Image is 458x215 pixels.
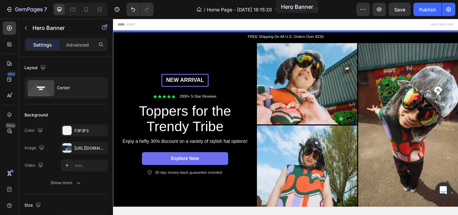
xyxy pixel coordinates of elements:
p: Hero Banner [33,24,90,32]
button: Publish [413,3,442,16]
p: Settings [33,41,52,48]
div: Beta [5,123,16,128]
div: Center [57,80,98,96]
div: Layout [24,63,47,72]
span: Save [394,7,405,12]
div: [URL][DOMAIN_NAME] [74,145,106,151]
div: Open Intercom Messenger [435,182,451,198]
div: Image [24,144,46,153]
button: Save [389,3,411,16]
div: Show more [51,179,82,186]
p: Advanced [66,41,89,48]
p: 7 [44,5,47,13]
span: Draft [295,6,305,12]
div: Size [24,201,42,210]
div: Publish [419,6,436,13]
div: Video [24,161,45,170]
span: Home Page - [DATE] 18:15:20 [207,6,272,13]
div: Undo/Redo [126,3,154,16]
button: 7 [3,3,50,16]
button: Show more [24,177,108,189]
div: Color [24,126,44,135]
div: Add... [74,163,106,169]
div: Background [24,112,48,118]
div: 450 [6,71,16,77]
span: / [204,6,206,13]
div: F3F3F3 [74,128,106,134]
iframe: Design area [113,19,458,215]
